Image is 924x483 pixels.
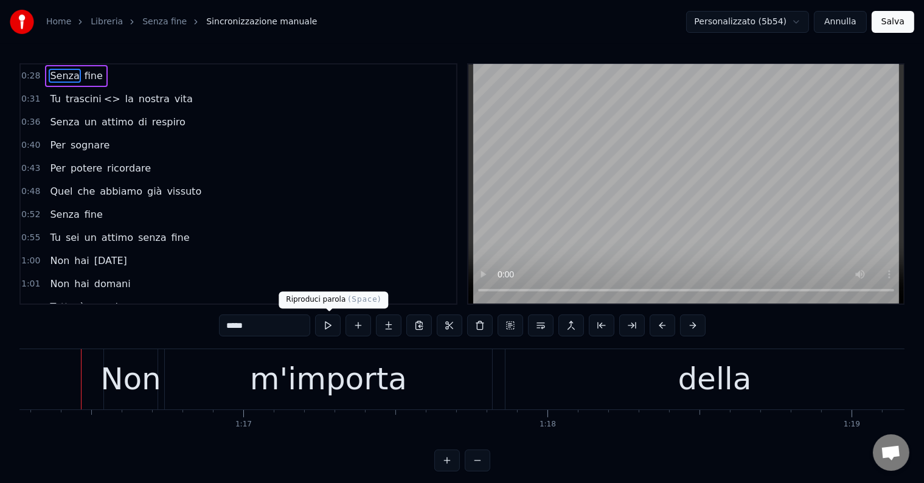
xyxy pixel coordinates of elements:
span: già [146,184,163,198]
span: Senza [49,207,80,221]
nav: breadcrumb [46,16,317,28]
span: sei [64,231,81,245]
span: respiro [151,115,187,129]
div: m'importa [250,356,407,402]
span: 0:55 [21,232,40,244]
a: Home [46,16,71,28]
span: fine [83,207,104,221]
div: Riproduci parola [279,291,388,308]
div: della [678,356,752,402]
span: Non [49,254,71,268]
span: 1:01 [21,278,40,290]
span: ormai [89,300,119,314]
span: un [83,231,98,245]
span: abbiamo [99,184,144,198]
span: vissuto [165,184,203,198]
a: Libreria [91,16,123,28]
span: <> [103,92,122,106]
span: nostra [137,92,171,106]
span: attimo [100,231,134,245]
span: Tu [49,92,61,106]
span: Quel [49,184,74,198]
span: che [76,184,96,198]
span: sognare [69,138,111,152]
span: Tutto [49,300,75,314]
span: hai [73,277,90,291]
span: ricordare [106,161,152,175]
span: 0:52 [21,209,40,221]
span: Senza [49,115,80,129]
div: 1:18 [540,420,556,429]
span: 0:40 [21,139,40,151]
span: Per [49,138,67,152]
div: Non [100,356,161,402]
span: 0:43 [21,162,40,175]
span: Tu [49,231,61,245]
span: 0:31 [21,93,40,105]
span: 0:48 [21,186,40,198]
span: ( Space ) [348,295,381,304]
span: Non [49,277,71,291]
span: 0:36 [21,116,40,128]
span: senza [137,231,168,245]
div: 1:17 [235,420,252,429]
span: domani [93,277,132,291]
span: fine [83,69,104,83]
div: Aprire la chat [873,434,909,471]
div: 1:19 [844,420,860,429]
span: trascini [64,92,103,106]
button: Salva [872,11,914,33]
span: 1:00 [21,255,40,267]
span: fine [170,231,191,245]
span: potere [69,161,103,175]
span: [DATE] [93,254,128,268]
span: 0:28 [21,70,40,82]
a: Senza fine [142,16,187,28]
span: un [83,115,98,129]
span: Senza [49,69,80,83]
span: Sincronizzazione manuale [206,16,317,28]
span: vita [173,92,194,106]
span: Per [49,161,67,175]
button: Annulla [814,11,867,33]
span: hai [73,254,90,268]
img: youka [10,10,34,34]
span: la [124,92,135,106]
span: di [137,115,148,129]
span: 1:04 [21,301,40,313]
span: è [78,300,86,314]
span: attimo [100,115,134,129]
